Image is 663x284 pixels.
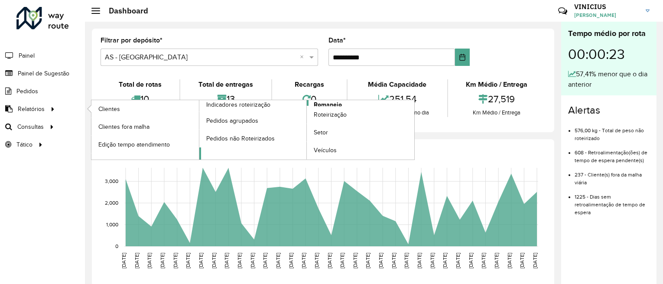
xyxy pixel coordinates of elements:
[275,253,281,268] text: [DATE]
[403,253,409,268] text: [DATE]
[250,253,255,268] text: [DATE]
[328,35,346,46] label: Data
[224,253,229,268] text: [DATE]
[199,100,415,160] a: Romaneio
[391,253,396,268] text: [DATE]
[314,128,328,137] span: Setor
[134,253,140,268] text: [DATE]
[115,243,118,249] text: 0
[575,142,650,164] li: 608 - Retroalimentação(ões) de tempo de espera pendente(s)
[199,130,307,147] a: Pedidos não Roteirizados
[106,222,118,227] text: 1,000
[519,253,525,268] text: [DATE]
[101,35,162,46] label: Filtrar por depósito
[91,100,199,118] a: Clientes
[314,110,347,119] span: Roteirização
[185,253,191,268] text: [DATE]
[416,253,422,268] text: [DATE]
[350,79,445,90] div: Média Capacidade
[450,108,543,117] div: Km Médio / Entrega
[429,253,435,268] text: [DATE]
[100,6,148,16] h2: Dashboard
[211,253,217,268] text: [DATE]
[568,28,650,39] div: Tempo médio por rota
[146,253,152,268] text: [DATE]
[206,100,270,109] span: Indicadores roteirização
[494,253,499,268] text: [DATE]
[339,253,345,268] text: [DATE]
[352,253,358,268] text: [DATE]
[327,253,332,268] text: [DATE]
[450,79,543,90] div: Km Médio / Entrega
[575,120,650,142] li: 576,00 kg - Total de peso não roteirizado
[237,253,242,268] text: [DATE]
[455,253,461,268] text: [DATE]
[455,49,470,66] button: Choose Date
[568,104,650,117] h4: Alertas
[314,146,337,155] span: Veículos
[182,90,269,108] div: 13
[575,164,650,186] li: 237 - Cliente(s) fora da malha viária
[314,253,319,268] text: [DATE]
[262,253,268,268] text: [DATE]
[574,3,639,11] h3: VINICIUS
[19,51,35,60] span: Painel
[574,11,639,19] span: [PERSON_NAME]
[18,69,69,78] span: Painel de Sugestão
[206,134,275,143] span: Pedidos não Roteirizados
[182,79,269,90] div: Total de entregas
[365,253,370,268] text: [DATE]
[481,253,486,268] text: [DATE]
[91,118,199,135] a: Clientes fora malha
[288,253,294,268] text: [DATE]
[378,253,383,268] text: [DATE]
[450,90,543,108] div: 27,519
[199,112,307,129] a: Pedidos agrupados
[350,90,445,108] div: 251,54
[532,253,538,268] text: [DATE]
[159,253,165,268] text: [DATE]
[300,52,307,62] span: Clear all
[553,2,572,20] a: Contato Rápido
[103,90,177,108] div: 10
[568,39,650,69] div: 00:00:23
[91,100,307,160] a: Indicadores roteirização
[468,253,474,268] text: [DATE]
[198,253,204,268] text: [DATE]
[301,253,306,268] text: [DATE]
[314,100,342,109] span: Romaneio
[307,106,414,124] a: Roteirização
[16,87,38,96] span: Pedidos
[274,90,344,108] div: 0
[91,136,199,153] a: Edição tempo atendimento
[103,79,177,90] div: Total de rotas
[17,122,44,131] span: Consultas
[442,253,448,268] text: [DATE]
[307,142,414,159] a: Veículos
[121,253,127,268] text: [DATE]
[18,104,45,114] span: Relatórios
[307,124,414,141] a: Setor
[274,79,344,90] div: Recargas
[16,140,32,149] span: Tático
[98,140,170,149] span: Edição tempo atendimento
[98,104,120,114] span: Clientes
[98,122,149,131] span: Clientes fora malha
[172,253,178,268] text: [DATE]
[507,253,512,268] text: [DATE]
[105,178,118,184] text: 3,000
[206,116,258,125] span: Pedidos agrupados
[105,200,118,206] text: 2,000
[568,69,650,90] div: 57,41% menor que o dia anterior
[575,186,650,216] li: 1225 - Dias sem retroalimentação de tempo de espera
